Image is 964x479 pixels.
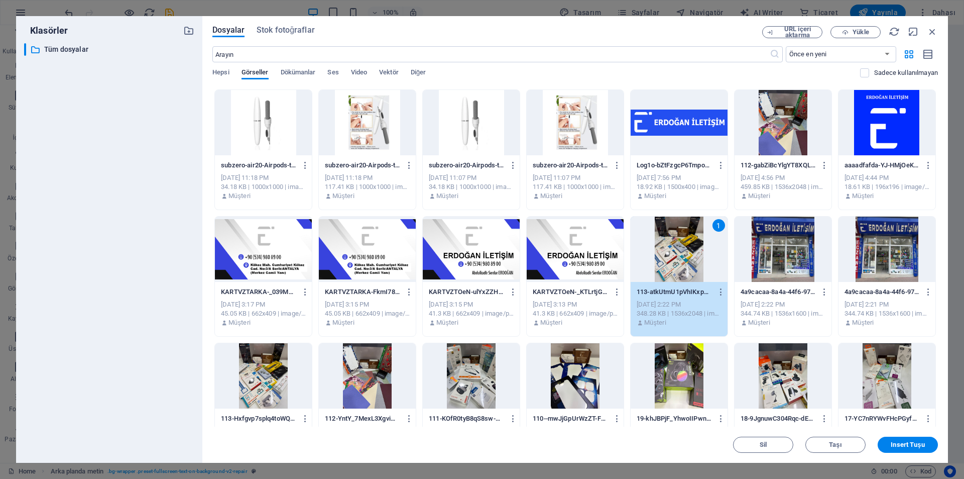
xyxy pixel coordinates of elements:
[852,191,874,201] p: Müşteri
[429,309,514,318] div: 41.3 KB | 662x409 | image/png
[762,26,822,38] button: URL içeri aktarma
[760,442,767,448] span: Sil
[44,44,176,55] p: Tüm dosyalar
[533,288,608,297] p: KARTVZTOeN-_KTLrtjG1nnbVGDRNuKLhw.png
[221,414,296,423] p: 113-Hxfgvp7splq4toWQtZEUtQ.jpeg
[540,318,562,327] p: Müşteri
[429,161,504,170] p: subzero-air20-Airpods-temizleme1-1000x1000-udsfsRGdyMEadO1nOlag2Q.webp
[257,24,315,36] span: Stok fotoğraflar
[411,66,426,80] span: Diğer
[927,26,938,37] i: Kapat
[637,300,721,309] div: [DATE] 2:22 PM
[24,24,68,37] p: Klasörler
[533,161,608,170] p: subzero-air20-Airpods-temizleme-1000x1000-QjQRsp2UQrzKbStwdOJk5g.webp
[429,414,504,423] p: 111-KOfR0tyB8qS8sw-Nu1EHjw.jpeg
[281,66,316,80] span: Dökümanlar
[221,161,296,170] p: subzero-air20-Airpods-temizleme1-1000x1000-d8M96RQaUtk4yqVtase1gQ.webp
[889,26,900,37] i: Yeniden Yükle
[748,318,770,327] p: Müşteri
[637,309,721,318] div: 348.28 KB | 1536x2048 | image/jpeg
[644,318,666,327] p: Müşteri
[533,300,618,309] div: [DATE] 3:13 PM
[228,191,250,201] p: Müşteri
[221,288,296,297] p: KARTVZTARKA-_039MkR3GiJcSvzANpzCrw.png
[379,66,399,80] span: Vektör
[741,161,816,170] p: 112-gabZiBcYlgYT8XQLCQecdg.jpeg
[436,318,458,327] p: Müşteri
[325,182,410,191] div: 117.41 KB | 1000x1000 | image/webp
[429,182,514,191] div: 34.18 KB | 1000x1000 | image/webp
[637,182,721,191] div: 18.92 KB | 1500x400 | image/png
[733,437,793,453] button: Sil
[332,318,354,327] p: Müşteri
[741,182,825,191] div: 459.85 KB | 1536x2048 | image/jpeg
[325,161,400,170] p: subzero-air20-Airpods-temizleme-1000x1000-qSPNhhN6kmmdTc_GQCg59Q.webp
[874,68,938,77] p: Sadece web sitesinde kullanılmayan dosyaları görüntüleyin. Bu oturum sırasında eklenen dosyalar h...
[712,219,725,232] div: 1
[228,318,250,327] p: Müşteri
[845,309,929,318] div: 344.74 KB | 1536x1600 | image/jpeg
[845,173,929,182] div: [DATE] 4:44 PM
[777,26,818,38] span: URL içeri aktarma
[637,414,712,423] p: 19-khJBPjF_YhwoIIPwnCKgqQ.jpeg
[891,442,924,448] span: Insert Tuşu
[741,288,816,297] p: 4a9cacaa-8a4a-44f6-9771-35c78c6b68f4-jVfRZJqx5YrCoJMYb_yJvQ.jpg
[741,300,825,309] div: [DATE] 2:22 PM
[741,414,816,423] p: 18-9JgnuwC304Rqc-dEGxC-qw.jpeg
[242,66,269,80] span: Görseller
[221,182,306,191] div: 34.18 KB | 1000x1000 | image/webp
[212,66,229,80] span: Hepsi
[429,300,514,309] div: [DATE] 3:15 PM
[845,161,920,170] p: aaaadfafda-YJ-HMjOeKMZFk-ua_8m_rA-BEuW_3qTSD3l0GK5i8hM2A.png
[637,288,712,297] p: 113-atkUtmU1pVhIKxpUG_9X6g.jpeg
[533,309,618,318] div: 41.3 KB | 662x409 | image/png
[221,173,306,182] div: [DATE] 11:18 PM
[852,318,874,327] p: Müşteri
[853,29,869,35] span: Yükle
[741,173,825,182] div: [DATE] 4:56 PM
[878,437,938,453] button: Insert Tuşu
[183,25,194,36] i: Yeni klasör oluştur
[830,26,881,38] button: Yükle
[637,161,712,170] p: Log1o-bZtFzgcP6Tmpo92a-6Z55Q.png
[845,300,929,309] div: [DATE] 2:21 PM
[212,24,245,36] span: Dosyalar
[540,191,562,201] p: Müşteri
[325,300,410,309] div: [DATE] 3:15 PM
[533,173,618,182] div: [DATE] 11:07 PM
[644,191,666,201] p: Müşteri
[845,182,929,191] div: 18.61 KB | 196x196 | image/png
[637,173,721,182] div: [DATE] 7:56 PM
[221,309,306,318] div: 45.05 KB | 662x409 | image/png
[212,46,769,62] input: Arayın
[829,442,842,448] span: Taşı
[908,26,919,37] i: Küçült
[845,414,920,423] p: 17-YC7nRYWvFHcPGyfsFh-SFg.jpeg
[327,66,338,80] span: Ses
[533,414,608,423] p: 110--mwJjGpUrWzZT-F8o-mxug.jpeg
[351,66,367,80] span: Video
[748,191,770,201] p: Müşteri
[221,300,306,309] div: [DATE] 3:17 PM
[429,173,514,182] div: [DATE] 11:07 PM
[325,288,400,297] p: KARTVZTARKA-FkmI78lGgpbf-zRJM-1fow.png
[436,191,458,201] p: Müşteri
[325,309,410,318] div: 45.05 KB | 662x409 | image/png
[325,414,400,423] p: 112-YntY_7MexL3XgviWbxLW5Q.jpeg
[332,191,354,201] p: Müşteri
[741,309,825,318] div: 344.74 KB | 1536x1600 | image/jpeg
[533,182,618,191] div: 117.41 KB | 1000x1000 | image/webp
[429,288,504,297] p: KARTVZTOeN-ulYxZZHRuK8_PmyNA780BQ.png
[805,437,866,453] button: Taşı
[845,288,920,297] p: 4a9cacaa-8a4a-44f6-9771-35c78c6b68f4-314iqLMnUB7CU7e71QAyTQ.jpg
[325,173,410,182] div: [DATE] 11:18 PM
[24,43,26,56] div: ​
